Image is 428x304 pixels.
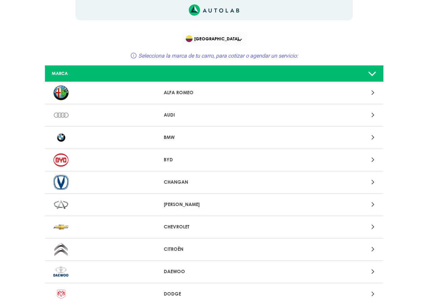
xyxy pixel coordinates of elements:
[47,70,158,77] div: MARCA
[164,268,264,275] p: DAEWOO
[189,6,239,13] a: Link al sitio de autolab
[186,34,244,43] span: [GEOGRAPHIC_DATA]
[53,85,69,100] img: ALFA ROMEO
[138,53,298,59] span: Selecciona la marca de tu carro, para cotizar o agendar un servicio:
[164,156,264,163] p: BYD
[53,108,69,123] img: AUDI
[164,112,264,119] p: AUDI
[53,264,69,279] img: DAEWOO
[164,179,264,186] p: CHANGAN
[164,246,264,253] p: CITROËN
[53,153,69,167] img: BYD
[164,89,264,96] p: ALFA ROMEO
[45,65,383,82] a: MARCA
[53,197,69,212] img: CHERY
[164,201,264,208] p: [PERSON_NAME]
[53,130,69,145] img: BMW
[164,223,264,230] p: CHEVROLET
[53,220,69,235] img: CHEVROLET
[164,290,264,298] p: DODGE
[53,175,69,190] img: CHANGAN
[164,134,264,141] p: BMW
[182,31,247,46] div: Flag of COLOMBIA[GEOGRAPHIC_DATA]
[53,242,69,257] img: CITROËN
[53,287,69,302] img: DODGE
[186,35,193,42] img: Flag of COLOMBIA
